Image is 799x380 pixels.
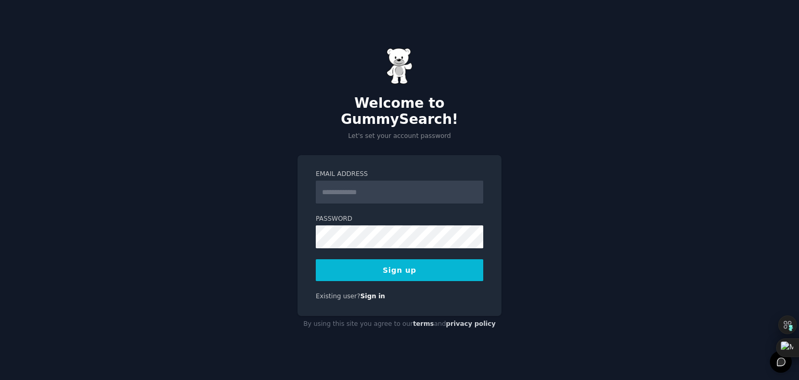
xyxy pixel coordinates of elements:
label: Email Address [316,170,483,179]
span: Existing user? [316,293,360,300]
label: Password [316,214,483,224]
button: Sign up [316,259,483,281]
p: Let's set your account password [298,132,501,141]
a: terms [413,320,434,327]
img: Gummy Bear [386,48,413,84]
a: Sign in [360,293,385,300]
h2: Welcome to GummySearch! [298,95,501,128]
div: By using this site you agree to our and [298,316,501,333]
a: privacy policy [446,320,496,327]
